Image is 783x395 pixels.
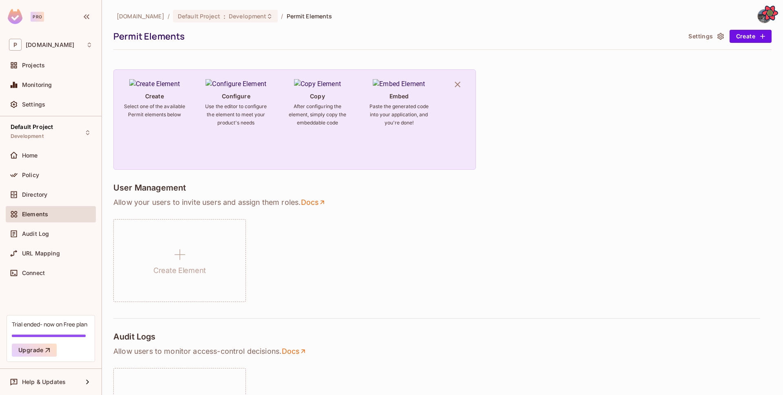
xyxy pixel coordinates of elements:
[373,79,425,89] img: Embed Element
[31,12,44,22] div: Pro
[301,197,326,207] a: Docs
[26,42,74,48] span: Workspace: permit.io
[685,30,726,43] button: Settings
[294,79,341,89] img: Copy Element
[281,346,307,356] a: Docs
[113,30,681,42] div: Permit Elements
[22,172,39,178] span: Policy
[11,124,53,130] span: Default Project
[281,12,283,20] li: /
[113,332,156,342] h4: Audit Logs
[22,62,45,69] span: Projects
[22,152,38,159] span: Home
[8,9,22,24] img: SReyMgAAAABJRU5ErkJggg==
[287,12,332,20] span: Permit Elements
[22,379,66,385] span: Help & Updates
[229,12,266,20] span: Development
[153,264,206,277] h1: Create Element
[113,197,772,207] p: Allow your users to invite users and assign them roles .
[22,82,52,88] span: Monitoring
[124,102,186,119] h6: Select one of the available Permit elements below
[222,92,250,100] h4: Configure
[22,101,45,108] span: Settings
[22,250,60,257] span: URL Mapping
[310,92,325,100] h4: Copy
[22,231,49,237] span: Audit Log
[113,183,186,193] h4: User Management
[286,102,348,127] h6: After configuring the element, simply copy the embeddable code
[145,92,164,100] h4: Create
[117,12,164,20] span: the active workspace
[223,13,226,20] span: :
[113,346,772,356] p: Allow users to monitor access-control decisions .
[168,12,170,20] li: /
[12,320,87,328] div: Trial ended- now on Free plan
[389,92,409,100] h4: Embed
[758,9,771,23] img: Alon Boshi
[730,30,772,43] button: Create
[12,344,57,357] button: Upgrade
[206,79,266,89] img: Configure Element
[22,211,48,217] span: Elements
[129,79,180,89] img: Create Element
[11,133,44,140] span: Development
[178,12,220,20] span: Default Project
[762,5,778,21] button: Open React Query Devtools
[205,102,267,127] h6: Use the editor to configure the element to meet your product's needs
[368,102,430,127] h6: Paste the generated code into your application, and you're done!
[9,39,22,51] span: P
[22,270,45,276] span: Connect
[22,191,47,198] span: Directory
